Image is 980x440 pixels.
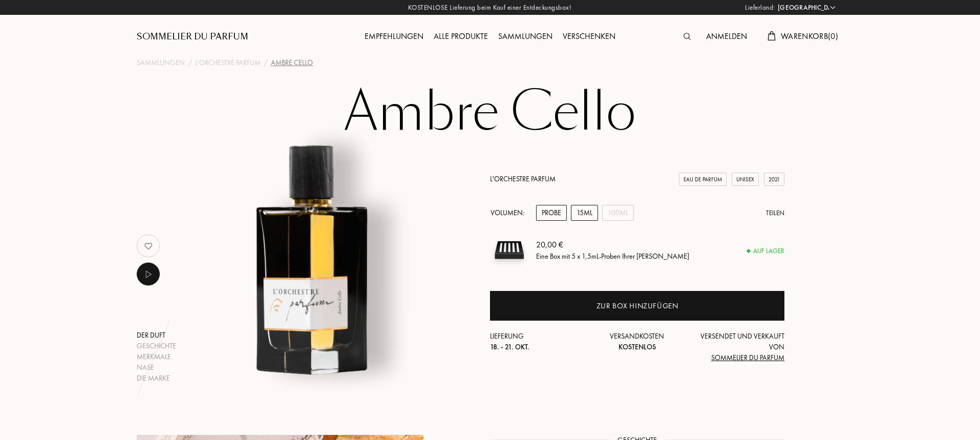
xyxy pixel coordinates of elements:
div: Versandkosten [588,331,687,352]
span: Lieferland: [745,3,775,13]
div: Eine Box mit 5 x 1,5mL-Proben Ihrer [PERSON_NAME] [536,251,689,262]
div: Empfehlungen [359,30,429,44]
div: Lieferung [490,331,588,352]
a: Anmelden [701,31,752,41]
div: 2021 [764,173,784,186]
div: Eau de Parfum [679,173,727,186]
div: Die Marke [137,373,176,384]
div: Geschichte [137,341,176,351]
img: no_like_p.png [138,236,159,256]
a: L'Orchestre Parfum [490,174,556,183]
a: Sommelier du Parfum [137,31,248,43]
div: Unisex [732,173,759,186]
div: Anmelden [701,30,752,44]
div: Teilen [766,208,784,218]
a: Sammlungen [137,57,185,68]
div: Auf Lager [747,246,784,256]
div: / [188,57,192,68]
div: Zur Box hinzufügen [596,300,678,312]
div: Merkmale [137,351,176,362]
img: Ambre Cello L'Orchestre Parfum [187,130,440,384]
div: Versendet und verkauft von [686,331,784,363]
span: Kostenlos [619,342,656,351]
span: Warenkorb ( 0 ) [781,31,838,41]
div: Der Duft [137,330,176,341]
div: Nase [137,362,176,373]
a: L'Orchestre Parfum [195,57,261,68]
a: Alle Produkte [429,31,493,41]
div: 100mL [602,205,634,221]
div: 15mL [571,205,598,221]
span: Sommelier du Parfum [711,353,784,362]
div: Sammlungen [493,30,558,44]
span: 18. - 21. Okt. [490,342,529,351]
div: Volumen: [490,205,530,221]
img: sample box [490,231,528,269]
a: Empfehlungen [359,31,429,41]
div: 20,00 € [536,239,689,251]
div: Probe [536,205,567,221]
a: Verschenken [558,31,621,41]
div: / [264,57,268,68]
img: search_icn.svg [684,33,691,40]
h1: Ambre Cello [234,84,746,140]
img: cart.svg [768,31,776,40]
img: music_play.png [142,268,155,281]
div: Verschenken [558,30,621,44]
div: Ambre Cello [271,57,313,68]
a: Sammlungen [493,31,558,41]
div: Alle Produkte [429,30,493,44]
